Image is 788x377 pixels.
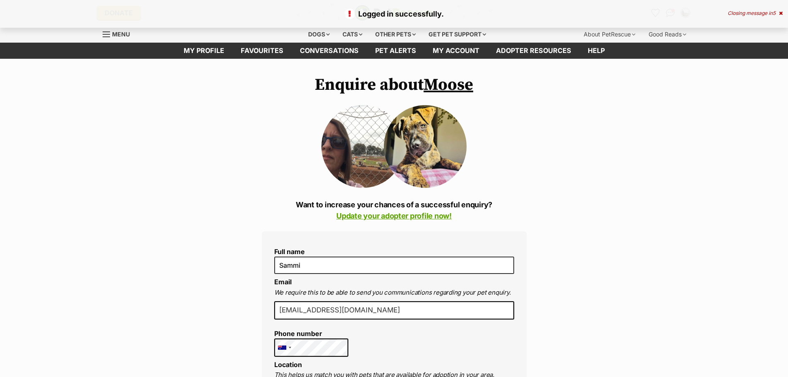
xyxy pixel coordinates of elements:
div: Get pet support [423,26,492,43]
div: Australia: +61 [275,339,294,356]
a: My profile [175,43,232,59]
a: Moose [424,74,473,95]
a: Adopter resources [488,43,580,59]
p: We require this to be able to send you communications regarding your pet enquiry. [274,288,514,298]
label: Email [274,278,292,286]
a: Menu [103,26,136,41]
a: Pet alerts [367,43,424,59]
div: About PetRescue [578,26,641,43]
span: Menu [112,31,130,38]
a: Help [580,43,613,59]
div: Good Reads [643,26,692,43]
p: Want to increase your chances of a successful enquiry? [262,199,527,221]
label: Location [274,360,302,369]
div: Dogs [302,26,335,43]
a: Update your adopter profile now! [336,211,452,220]
div: Cats [337,26,368,43]
label: Full name [274,248,514,255]
div: Other pets [369,26,422,43]
h1: Enquire about [262,75,527,94]
input: E.g. Jimmy Chew [274,257,514,274]
a: My account [424,43,488,59]
label: Phone number [274,330,349,337]
img: Moose [384,105,467,188]
a: conversations [292,43,367,59]
a: Favourites [232,43,292,59]
img: trrrepp8doj0mwcxoje2.jpg [321,105,404,188]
